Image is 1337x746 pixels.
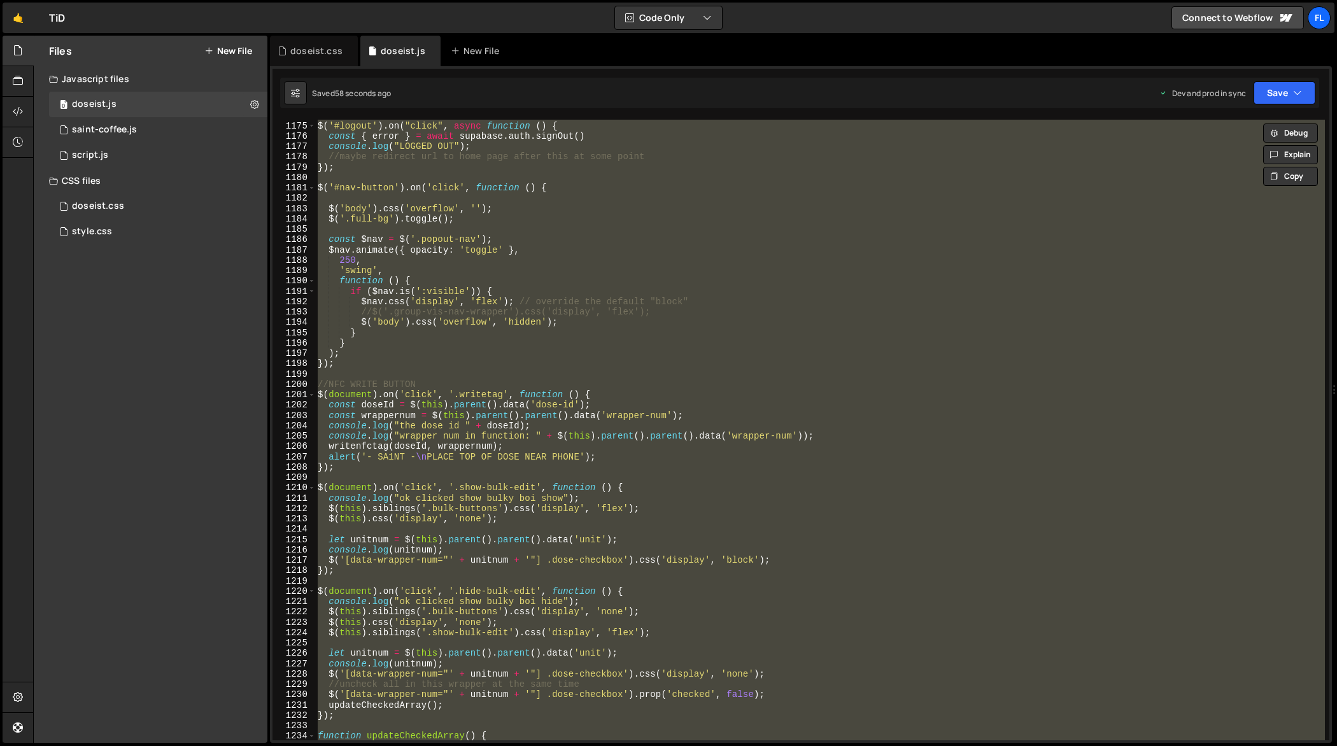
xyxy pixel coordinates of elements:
[272,172,316,183] div: 1180
[272,586,316,596] div: 1220
[272,576,316,586] div: 1219
[272,617,316,628] div: 1223
[272,545,316,555] div: 1216
[272,328,316,338] div: 1195
[34,66,267,92] div: Javascript files
[272,721,316,731] div: 1233
[49,44,72,58] h2: Files
[272,214,316,224] div: 1184
[272,224,316,234] div: 1185
[290,45,343,57] div: doseist.css
[272,565,316,575] div: 1218
[272,679,316,689] div: 1229
[272,131,316,141] div: 1176
[272,731,316,741] div: 1234
[1171,6,1304,29] a: Connect to Webflow
[312,88,391,99] div: Saved
[1263,123,1318,143] button: Debug
[1263,167,1318,186] button: Copy
[272,493,316,503] div: 1211
[272,369,316,379] div: 1199
[49,219,267,244] div: 4604/25434.css
[272,452,316,462] div: 1207
[49,10,65,25] div: TiD
[272,204,316,214] div: 1183
[272,628,316,638] div: 1224
[72,124,137,136] div: saint-coffee.js
[272,659,316,669] div: 1227
[1263,145,1318,164] button: Explain
[272,648,316,658] div: 1226
[272,358,316,369] div: 1198
[272,482,316,493] div: 1210
[49,117,267,143] div: 4604/27020.js
[272,431,316,441] div: 1205
[272,141,316,151] div: 1177
[272,400,316,410] div: 1202
[272,669,316,679] div: 1228
[272,338,316,348] div: 1196
[72,150,108,161] div: script.js
[272,411,316,421] div: 1203
[272,390,316,400] div: 1201
[272,596,316,607] div: 1221
[1254,81,1315,104] button: Save
[272,700,316,710] div: 1231
[60,101,67,111] span: 0
[272,276,316,286] div: 1190
[3,3,34,33] a: 🤙
[272,514,316,524] div: 1213
[34,168,267,194] div: CSS files
[272,286,316,297] div: 1191
[72,201,124,212] div: doseist.css
[49,92,267,117] div: 4604/37981.js
[272,524,316,534] div: 1214
[272,607,316,617] div: 1222
[272,297,316,307] div: 1192
[272,689,316,700] div: 1230
[272,255,316,265] div: 1188
[272,317,316,327] div: 1194
[272,535,316,545] div: 1215
[272,462,316,472] div: 1208
[451,45,504,57] div: New File
[615,6,722,29] button: Code Only
[272,183,316,193] div: 1181
[272,162,316,172] div: 1179
[72,99,117,110] div: doseist.js
[272,638,316,648] div: 1225
[1308,6,1331,29] a: Fl
[272,555,316,565] div: 1217
[381,45,425,57] div: doseist.js
[272,441,316,451] div: 1206
[204,46,252,56] button: New File
[1159,88,1246,99] div: Dev and prod in sync
[272,265,316,276] div: 1189
[335,88,391,99] div: 58 seconds ago
[272,348,316,358] div: 1197
[272,151,316,162] div: 1178
[272,121,316,131] div: 1175
[49,143,267,168] div: 4604/24567.js
[272,421,316,431] div: 1204
[49,194,267,219] div: 4604/42100.css
[272,234,316,244] div: 1186
[272,472,316,482] div: 1209
[272,307,316,317] div: 1193
[72,226,112,237] div: style.css
[272,379,316,390] div: 1200
[272,503,316,514] div: 1212
[272,245,316,255] div: 1187
[272,193,316,203] div: 1182
[272,710,316,721] div: 1232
